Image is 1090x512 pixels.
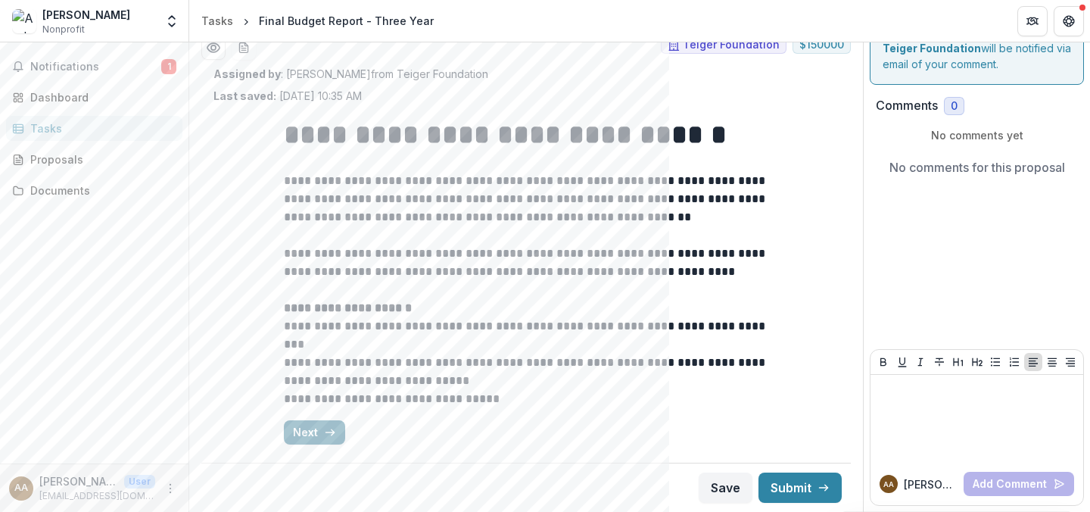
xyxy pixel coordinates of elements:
[12,9,36,33] img: Andrea Andersson
[951,100,958,113] span: 0
[699,473,752,503] button: Save
[14,483,28,493] div: Andrea Andersson
[213,89,276,102] strong: Last saved:
[284,420,345,445] button: Next
[683,39,780,52] span: Teiger Foundation
[1024,353,1042,371] button: Align Left
[30,89,170,105] div: Dashboard
[195,10,239,32] a: Tasks
[39,473,118,489] p: [PERSON_NAME]
[1061,353,1079,371] button: Align Right
[6,85,182,110] a: Dashboard
[1054,6,1084,36] button: Get Help
[758,473,842,503] button: Submit
[883,481,894,489] div: Andrea Andersson
[904,476,958,492] p: [PERSON_NAME]
[213,67,281,80] strong: Assigned by
[161,479,179,498] button: More
[161,59,176,74] span: 1
[30,151,170,167] div: Proposals
[39,489,155,503] p: [EMAIL_ADDRESS][DOMAIN_NAME]
[799,39,844,52] span: $ 150000
[1043,353,1061,371] button: Align Center
[124,475,155,489] p: User
[883,42,981,55] strong: Teiger Foundation
[893,353,911,371] button: Underline
[30,120,170,136] div: Tasks
[876,127,1078,143] p: No comments yet
[968,353,986,371] button: Heading 2
[42,23,85,36] span: Nonprofit
[201,13,233,29] div: Tasks
[930,353,948,371] button: Strike
[161,6,182,36] button: Open entity switcher
[986,353,1004,371] button: Bullet List
[6,147,182,172] a: Proposals
[6,178,182,203] a: Documents
[201,36,226,60] button: Preview afa6fca2-cd72-4460-9ba8-4daf8c10f406.pdf
[259,13,434,29] div: Final Budget Report - Three Year
[911,353,930,371] button: Italicize
[874,353,892,371] button: Bold
[876,98,938,113] h2: Comments
[213,88,362,104] p: [DATE] 10:35 AM
[195,10,440,32] nav: breadcrumb
[1017,6,1048,36] button: Partners
[949,353,967,371] button: Heading 1
[964,472,1074,496] button: Add Comment
[232,36,256,60] button: download-word-button
[1005,353,1023,371] button: Ordered List
[6,116,182,141] a: Tasks
[6,55,182,79] button: Notifications1
[30,61,161,73] span: Notifications
[30,183,170,198] div: Documents
[42,7,130,23] div: [PERSON_NAME]
[213,66,839,82] p: : [PERSON_NAME] from Teiger Foundation
[889,158,1065,176] p: No comments for this proposal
